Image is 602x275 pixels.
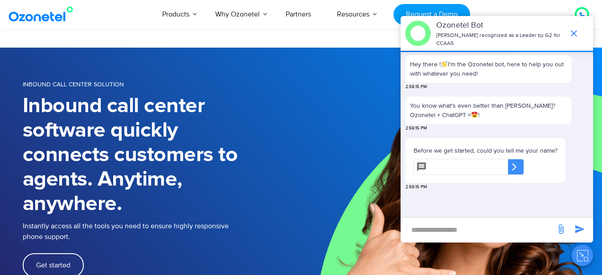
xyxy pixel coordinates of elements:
[23,94,301,216] h1: Inbound call center software quickly connects customers to agents. Anytime, anywhere.
[571,220,589,238] span: send message
[393,4,470,25] a: Request a Demo
[552,220,570,238] span: send message
[405,20,431,46] img: header
[405,184,427,190] span: 2:59:15 PM
[405,125,427,132] span: 2:59:15 PM
[441,61,447,67] img: 👋
[572,245,593,266] button: Close chat
[436,32,564,48] p: [PERSON_NAME] recognized as a Leader by G2 for CCAAS
[410,101,567,120] p: You know what's even better than [PERSON_NAME]? Ozonetel + ChatGPT = !
[23,221,301,242] p: Instantly access all the tools you need to ensure highly responsive phone support.
[565,24,583,42] span: end chat or minimize
[405,222,551,238] div: new-msg-input
[436,20,564,32] p: Ozonetel Bot
[405,84,427,90] span: 2:59:15 PM
[36,262,70,269] span: Get started
[410,60,567,78] p: Hey there ! I'm the Ozonetel bot, here to help you out with whatever you need!
[23,81,124,88] span: INBOUND CALL CENTER SOLUTION
[471,112,478,118] img: 😍
[414,146,557,155] p: Before we get started, could you tell me your name?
